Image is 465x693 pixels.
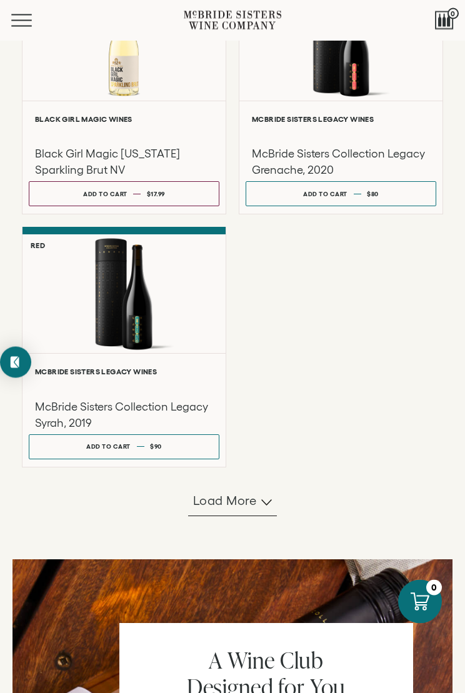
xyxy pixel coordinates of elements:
span: Load more [193,492,257,510]
h6: McBride Sisters Legacy Wines [35,368,213,376]
h3: Black Girl Magic [US_STATE] Sparkling Brut NV [35,146,213,179]
button: Mobile Menu Trigger [11,14,56,27]
a: Red McBride Sisters Collection Legacy Syrah with Tube McBride Sisters Legacy Wines McBride Sister... [22,227,226,467]
div: Add to cart [303,186,347,204]
div: 0 [426,580,442,596]
div: Add to cart [86,438,131,456]
button: Add to cart $17.99 [29,182,219,207]
span: Wine [227,645,275,676]
button: Load more [188,487,277,517]
span: $90 [150,444,162,451]
button: Add to cart $80 [246,182,436,207]
span: $17.99 [147,191,165,198]
span: Club [280,645,324,676]
h3: McBride Sisters Collection Legacy Syrah, 2019 [35,399,213,432]
h6: Red [31,242,45,250]
button: Add to cart $90 [29,435,219,460]
span: A [209,645,222,676]
h6: Black Girl Magic Wines [35,116,213,124]
span: 0 [447,8,459,19]
h6: McBride Sisters Legacy Wines [252,116,430,124]
h3: McBride Sisters Collection Legacy Grenache, 2020 [252,146,430,179]
span: $80 [367,191,379,198]
div: Add to cart [83,186,127,204]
